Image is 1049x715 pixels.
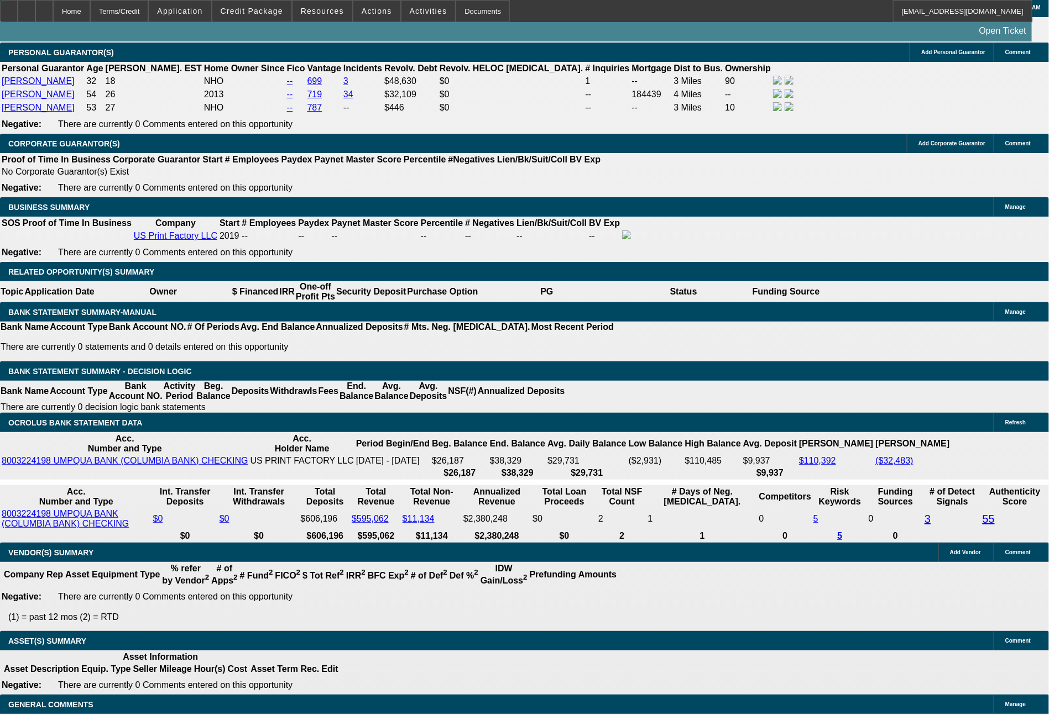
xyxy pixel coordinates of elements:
[228,664,248,674] b: Cost
[584,102,630,114] td: --
[219,230,240,242] td: 2019
[81,664,131,675] th: Equip. Type
[105,102,202,114] td: 27
[685,433,742,454] th: High Balance
[8,612,1049,622] p: (1) = past 12 mos (2) = RTD
[1005,204,1026,210] span: Manage
[340,569,343,577] sup: 2
[242,231,248,240] span: --
[343,90,353,99] a: 34
[153,514,163,523] a: $0
[465,231,514,241] div: --
[163,381,196,402] th: Activity Period
[58,183,293,192] span: There are currently 0 Comments entered on this opportunity
[346,571,366,580] b: IRR
[352,514,389,523] a: $595,062
[8,637,86,645] span: ASSET(S) SUMMARY
[300,530,351,541] th: $606,196
[588,230,620,242] td: --
[465,218,514,228] b: # Negatives
[724,88,771,101] td: --
[219,530,299,541] th: $0
[628,455,683,466] td: ($2,931)
[343,102,383,114] td: --
[648,530,758,541] th: 1
[632,102,672,114] td: --
[404,155,446,164] b: Percentile
[983,513,995,525] a: 55
[362,7,392,15] span: Actions
[155,218,196,228] b: Company
[105,88,202,101] td: 26
[86,64,103,73] b: Age
[1005,638,1031,644] span: Comment
[8,367,192,376] span: Bank Statement Summary - Decision Logic
[307,90,322,99] a: 719
[2,509,129,528] a: 8003224198 UMPQUA BANK (COLUMBIA BANK) CHECKING
[615,281,752,302] th: Status
[547,455,627,466] td: $29,731
[547,433,627,454] th: Avg. Daily Balance
[924,486,981,507] th: # of Detect Signals
[448,155,495,164] b: #Negatives
[632,75,672,87] td: --
[203,102,285,114] td: NHO
[773,102,782,111] img: facebook-icon.png
[2,456,248,465] a: 8003224198 UMPQUA BANK (COLUMBIA BANK) CHECKING
[287,64,305,73] b: Fico
[799,456,836,465] a: $110,392
[1,486,152,507] th: Acc. Number and Type
[632,64,672,73] b: Mortgage
[2,183,41,192] b: Negative:
[685,455,742,466] td: $110,485
[162,564,209,585] b: % refer by Vendor
[837,531,842,540] a: 5
[489,433,546,454] th: End. Balance
[463,514,530,524] div: $2,380,248
[759,486,812,507] th: Competitors
[281,155,312,164] b: Paydex
[336,281,406,302] th: Security Deposit
[133,664,158,674] b: Seller
[406,281,478,302] th: Purchase Option
[351,530,401,541] th: $595,062
[49,322,108,333] th: Account Type
[516,218,587,228] b: Lien/Bk/Suit/Coll
[49,381,108,402] th: Account Type
[450,571,478,580] b: Def %
[331,231,418,241] div: --
[301,7,344,15] span: Resources
[315,322,403,333] th: Annualized Deposits
[307,64,341,73] b: Vantage
[752,281,821,302] th: Funding Source
[225,155,279,164] b: # Employees
[353,1,400,22] button: Actions
[431,455,488,466] td: $26,187
[523,574,527,582] sup: 2
[674,88,724,101] td: 4 Miles
[86,88,103,101] td: 54
[8,418,142,427] span: OCROLUS BANK STATEMENT DATA
[279,281,295,302] th: IRR
[232,281,279,302] th: $ Financed
[2,119,41,129] b: Negative:
[105,75,202,87] td: 18
[202,155,222,164] b: Start
[298,230,330,242] td: --
[4,570,44,579] b: Company
[58,592,293,601] span: There are currently 0 Comments entered on this opportunity
[925,513,931,525] a: 3
[384,75,438,87] td: $48,630
[22,218,132,229] th: Proof of Time In Business
[598,486,646,507] th: Sum of the Total NSF Count and Total Overdraft Fee Count from Ocrolus
[725,64,771,73] b: Ownership
[918,140,985,146] span: Add Corporate Guarantor
[481,564,528,585] b: IDW Gain/Loss
[421,218,463,228] b: Percentile
[211,564,237,585] b: # of Apps
[598,530,646,541] th: 2
[421,231,463,241] div: --
[447,381,477,402] th: NSF(#)
[8,267,154,276] span: RELATED OPPORTUNITY(S) SUMMARY
[674,102,724,114] td: 3 Miles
